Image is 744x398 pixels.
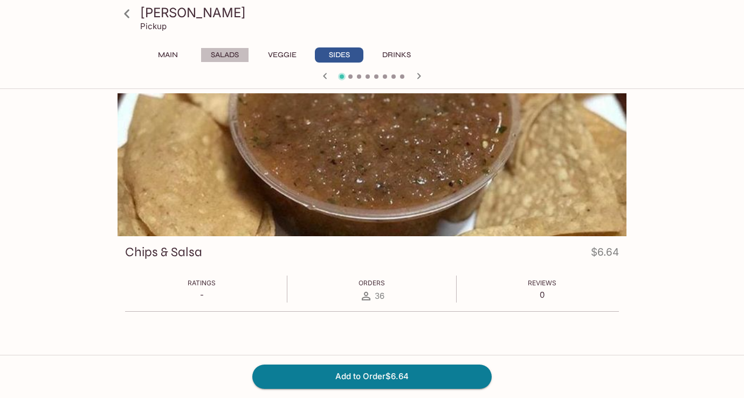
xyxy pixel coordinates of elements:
div: Chips & Salsa [118,93,626,236]
h3: Chips & Salsa [125,244,202,260]
p: - [188,290,216,300]
span: Ratings [188,279,216,287]
button: Main [143,47,192,63]
h4: $6.64 [591,244,619,265]
button: Salads [201,47,249,63]
span: Reviews [528,279,556,287]
p: 0 [528,290,556,300]
h3: [PERSON_NAME] [140,4,622,21]
p: Pickup [140,21,167,31]
button: Veggie [258,47,306,63]
button: Drinks [372,47,421,63]
button: Sides [315,47,363,63]
span: Orders [359,279,385,287]
button: Add to Order$6.64 [252,365,492,388]
span: 36 [375,291,384,301]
